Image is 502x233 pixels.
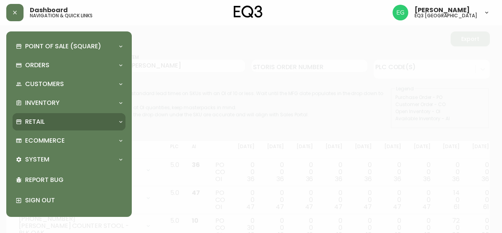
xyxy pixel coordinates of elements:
[393,5,408,20] img: db11c1629862fe82d63d0774b1b54d2b
[30,7,68,13] span: Dashboard
[25,176,122,184] p: Report Bug
[415,7,470,13] span: [PERSON_NAME]
[13,94,125,112] div: Inventory
[415,13,477,18] h5: eq3 [GEOGRAPHIC_DATA]
[13,38,125,55] div: Point of Sale (Square)
[25,80,64,88] p: Customers
[13,75,125,93] div: Customers
[13,57,125,74] div: Orders
[25,136,65,145] p: Ecommerce
[234,6,263,18] img: logo
[13,113,125,130] div: Retail
[25,155,49,164] p: System
[25,61,49,70] p: Orders
[25,99,60,107] p: Inventory
[13,132,125,149] div: Ecommerce
[25,117,45,126] p: Retail
[13,151,125,168] div: System
[25,42,101,51] p: Point of Sale (Square)
[13,190,125,211] div: Sign Out
[13,170,125,190] div: Report Bug
[30,13,93,18] h5: navigation & quick links
[25,196,122,205] p: Sign Out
